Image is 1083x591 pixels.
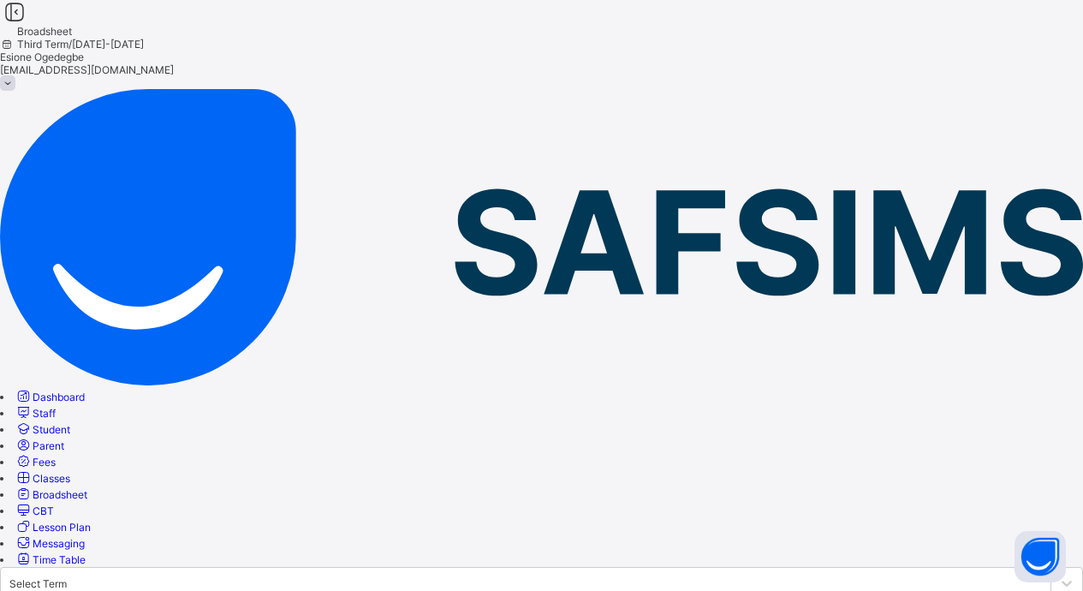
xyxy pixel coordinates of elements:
[33,553,86,566] span: Time Table
[15,407,56,420] a: Staff
[17,25,72,38] span: Broadsheet
[33,537,85,550] span: Messaging
[15,439,64,452] a: Parent
[33,439,64,452] span: Parent
[15,472,70,485] a: Classes
[33,504,54,517] span: CBT
[15,521,91,534] a: Lesson Plan
[15,553,86,566] a: Time Table
[15,537,85,550] a: Messaging
[9,576,67,589] div: Select Term
[33,488,87,501] span: Broadsheet
[33,472,70,485] span: Classes
[33,456,56,469] span: Fees
[15,423,70,436] a: Student
[33,407,56,420] span: Staff
[15,391,85,403] a: Dashboard
[33,423,70,436] span: Student
[15,504,54,517] a: CBT
[33,521,91,534] span: Lesson Plan
[15,456,56,469] a: Fees
[1015,531,1066,582] button: Open asap
[15,488,87,501] a: Broadsheet
[33,391,85,403] span: Dashboard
